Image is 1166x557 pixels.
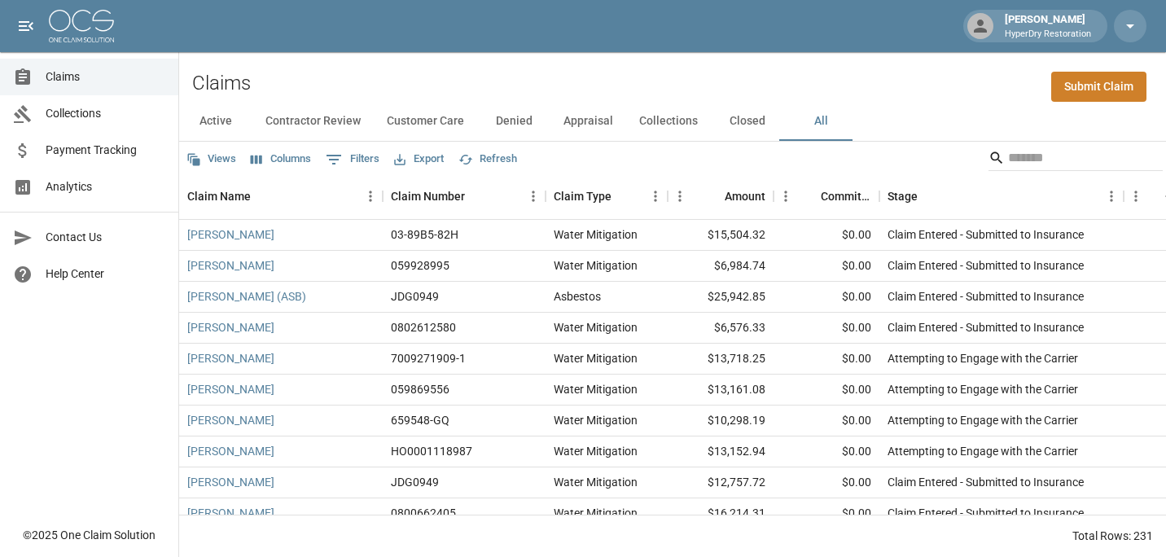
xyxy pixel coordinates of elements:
[46,142,165,159] span: Payment Tracking
[187,350,274,366] a: [PERSON_NAME]
[879,173,1124,219] div: Stage
[10,10,42,42] button: open drawer
[187,474,274,490] a: [PERSON_NAME]
[1072,528,1153,544] div: Total Rows: 231
[477,102,550,141] button: Denied
[187,381,274,397] a: [PERSON_NAME]
[888,505,1084,521] div: Claim Entered - Submitted to Insurance
[179,173,383,219] div: Claim Name
[391,443,472,459] div: HO0001118987
[784,102,857,141] button: All
[774,467,879,498] div: $0.00
[821,173,871,219] div: Committed Amount
[668,467,774,498] div: $12,757.72
[391,381,449,397] div: 059869556
[391,505,456,521] div: 0800662405
[918,185,940,208] button: Sort
[774,406,879,436] div: $0.00
[988,145,1163,174] div: Search
[179,102,1166,141] div: dynamic tabs
[554,381,638,397] div: Water Mitigation
[888,288,1084,305] div: Claim Entered - Submitted to Insurance
[1005,28,1091,42] p: HyperDry Restoration
[554,412,638,428] div: Water Mitigation
[554,257,638,274] div: Water Mitigation
[998,11,1098,41] div: [PERSON_NAME]
[187,288,306,305] a: [PERSON_NAME] (ASB)
[774,173,879,219] div: Committed Amount
[774,282,879,313] div: $0.00
[192,72,251,95] h2: Claims
[46,265,165,283] span: Help Center
[774,344,879,375] div: $0.00
[711,102,784,141] button: Closed
[643,184,668,208] button: Menu
[454,147,521,172] button: Refresh
[888,381,1078,397] div: Attempting to Engage with the Carrier
[383,173,546,219] div: Claim Number
[187,505,274,521] a: [PERSON_NAME]
[391,412,449,428] div: 659548-GQ
[46,68,165,86] span: Claims
[391,226,458,243] div: 03-89B5-82H
[626,102,711,141] button: Collections
[391,288,439,305] div: JDG0949
[187,173,251,219] div: Claim Name
[774,498,879,529] div: $0.00
[554,350,638,366] div: Water Mitigation
[611,185,634,208] button: Sort
[668,313,774,344] div: $6,576.33
[668,406,774,436] div: $10,298.19
[888,226,1084,243] div: Claim Entered - Submitted to Insurance
[251,185,274,208] button: Sort
[554,319,638,336] div: Water Mitigation
[668,220,774,251] div: $15,504.32
[550,102,626,141] button: Appraisal
[374,102,477,141] button: Customer Care
[554,474,638,490] div: Water Mitigation
[798,185,821,208] button: Sort
[187,226,274,243] a: [PERSON_NAME]
[391,257,449,274] div: 059928995
[554,288,601,305] div: Asbestos
[187,319,274,336] a: [PERSON_NAME]
[888,474,1084,490] div: Claim Entered - Submitted to Insurance
[46,105,165,122] span: Collections
[725,173,765,219] div: Amount
[187,412,274,428] a: [PERSON_NAME]
[668,375,774,406] div: $13,161.08
[888,443,1078,459] div: Attempting to Engage with the Carrier
[546,173,668,219] div: Claim Type
[1099,184,1124,208] button: Menu
[187,443,274,459] a: [PERSON_NAME]
[702,185,725,208] button: Sort
[252,102,374,141] button: Contractor Review
[774,436,879,467] div: $0.00
[888,350,1078,366] div: Attempting to Engage with the Carrier
[521,184,546,208] button: Menu
[554,443,638,459] div: Water Mitigation
[774,375,879,406] div: $0.00
[179,102,252,141] button: Active
[182,147,240,172] button: Views
[888,412,1078,428] div: Attempting to Engage with the Carrier
[46,178,165,195] span: Analytics
[46,229,165,246] span: Contact Us
[554,226,638,243] div: Water Mitigation
[49,10,114,42] img: ocs-logo-white-transparent.png
[554,505,638,521] div: Water Mitigation
[390,147,448,172] button: Export
[888,257,1084,274] div: Claim Entered - Submitted to Insurance
[1124,184,1148,208] button: Menu
[774,220,879,251] div: $0.00
[668,344,774,375] div: $13,718.25
[774,184,798,208] button: Menu
[668,173,774,219] div: Amount
[1051,72,1146,102] a: Submit Claim
[774,313,879,344] div: $0.00
[23,527,156,543] div: © 2025 One Claim Solution
[358,184,383,208] button: Menu
[391,173,465,219] div: Claim Number
[668,436,774,467] div: $13,152.94
[554,173,611,219] div: Claim Type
